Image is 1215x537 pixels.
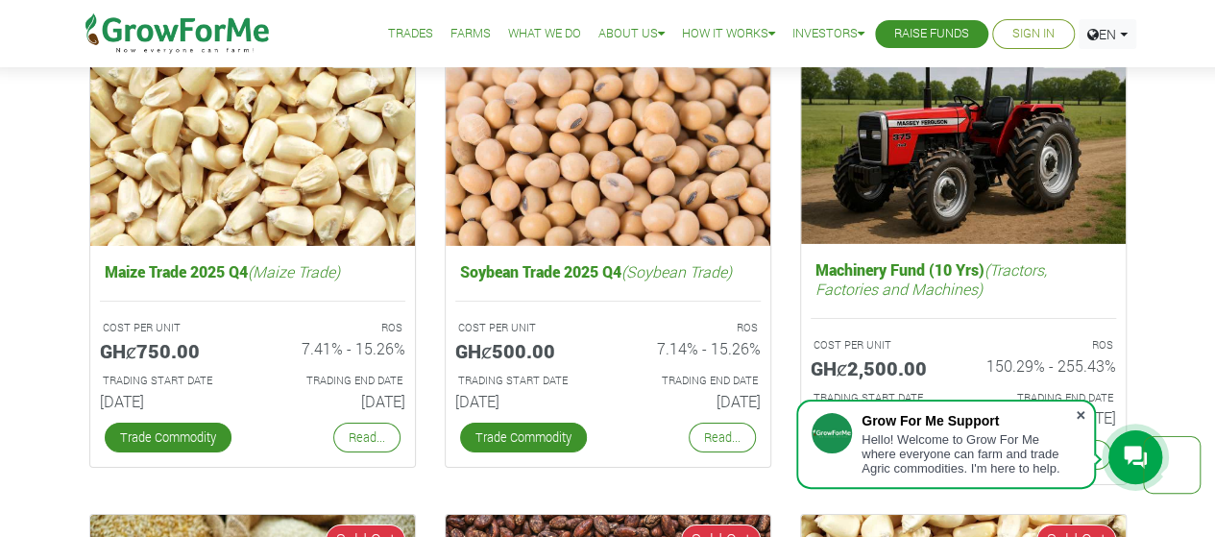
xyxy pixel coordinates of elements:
[100,339,238,362] h5: GHȼ750.00
[814,390,946,406] p: Estimated Trading Start Date
[455,392,594,410] h6: [DATE]
[792,24,864,44] a: Investors
[508,24,581,44] a: What We Do
[689,423,756,452] a: Read...
[815,259,1047,298] i: (Tractors, Factories and Machines)
[100,392,238,410] h6: [DATE]
[103,373,235,389] p: Estimated Trading Start Date
[598,24,665,44] a: About Us
[100,257,405,285] h5: Maize Trade 2025 Q4
[248,261,340,281] i: (Maize Trade)
[455,257,761,285] h5: Soybean Trade 2025 Q4
[270,320,402,336] p: ROS
[460,423,587,452] a: Trade Commodity
[621,261,732,281] i: (Soybean Trade)
[811,356,949,379] h5: GHȼ2,500.00
[625,320,758,336] p: ROS
[811,256,1116,302] h5: Machinery Fund (10 Yrs)
[801,28,1126,244] img: growforme image
[981,337,1113,354] p: ROS
[978,356,1116,375] h6: 150.29% - 255.43%
[1079,19,1136,49] a: EN
[894,24,969,44] a: Raise Funds
[814,337,946,354] p: COST PER UNIT
[105,423,231,452] a: Trade Commodity
[862,413,1075,428] div: Grow For Me Support
[446,28,770,246] img: growforme image
[1012,24,1055,44] a: Sign In
[455,339,594,362] h5: GHȼ500.00
[981,390,1113,406] p: Estimated Trading End Date
[267,339,405,357] h6: 7.41% - 15.26%
[625,373,758,389] p: Estimated Trading End Date
[388,24,433,44] a: Trades
[103,320,235,336] p: COST PER UNIT
[622,339,761,357] h6: 7.14% - 15.26%
[270,373,402,389] p: Estimated Trading End Date
[682,24,775,44] a: How it Works
[862,432,1075,476] div: Hello! Welcome to Grow For Me where everyone can farm and trade Agric commodities. I'm here to help.
[450,24,491,44] a: Farms
[333,423,401,452] a: Read...
[90,28,415,246] img: growforme image
[267,392,405,410] h6: [DATE]
[458,320,591,336] p: COST PER UNIT
[458,373,591,389] p: Estimated Trading Start Date
[622,392,761,410] h6: [DATE]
